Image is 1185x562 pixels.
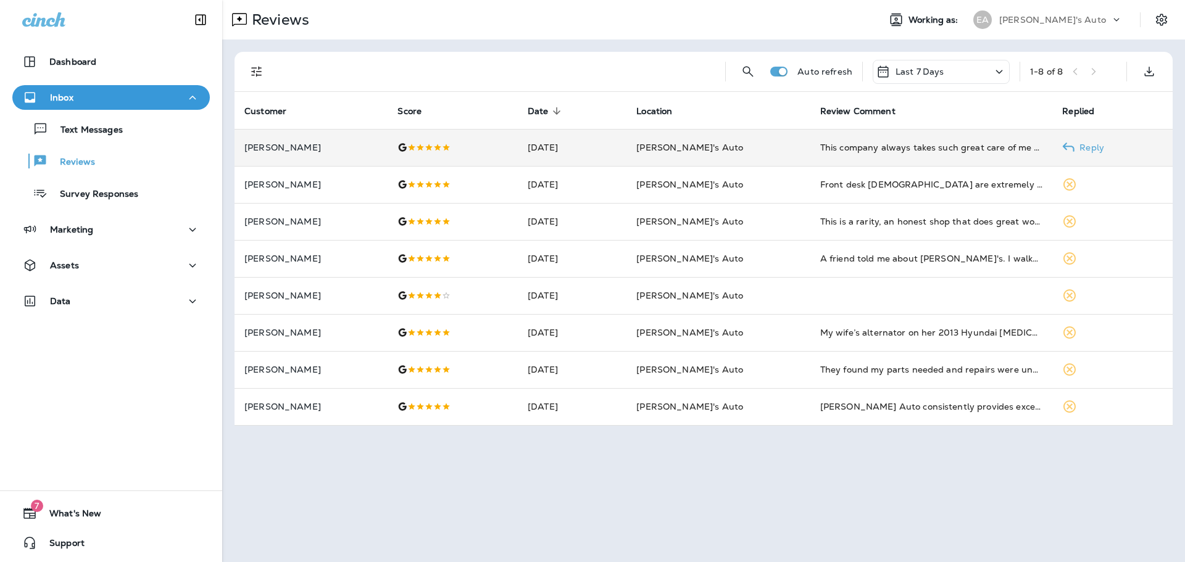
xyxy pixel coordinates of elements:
span: Support [37,538,85,553]
p: Data [50,296,71,306]
p: [PERSON_NAME] [244,402,378,411]
td: [DATE] [518,203,626,240]
p: [PERSON_NAME] [244,180,378,189]
button: Text Messages [12,116,210,142]
span: [PERSON_NAME]'s Auto [636,216,743,227]
p: [PERSON_NAME] [244,254,378,263]
span: 7 [31,500,43,512]
td: [DATE] [518,314,626,351]
span: [PERSON_NAME]'s Auto [636,327,743,338]
span: Date [528,106,549,117]
td: [DATE] [518,388,626,425]
button: 7What's New [12,501,210,526]
button: Collapse Sidebar [183,7,218,32]
span: [PERSON_NAME]'s Auto [636,290,743,301]
p: Reviews [48,157,95,168]
span: Replied [1062,106,1094,117]
span: [PERSON_NAME]'s Auto [636,179,743,190]
p: [PERSON_NAME] [244,291,378,300]
button: Inbox [12,85,210,110]
button: Filters [244,59,269,84]
button: Export as CSV [1137,59,1162,84]
span: Working as: [908,15,961,25]
p: Reviews [247,10,309,29]
p: Dashboard [49,57,96,67]
span: Review Comment [820,106,896,117]
p: Marketing [50,225,93,234]
td: [DATE] [518,277,626,314]
div: Evans Auto consistently provides excellent service and quality. Had new tires installed today on ... [820,400,1043,413]
p: Last 7 Days [896,67,944,76]
button: Support [12,531,210,555]
p: Survey Responses [48,189,138,200]
button: Marketing [12,217,210,242]
span: Score [397,106,422,117]
p: Text Messages [48,125,123,136]
button: Settings [1150,9,1173,31]
td: [DATE] [518,166,626,203]
div: My wife’s alternator on her 2013 Hyundai Sonata went out. Called Evan’s shop and they said to bri... [820,326,1043,339]
span: Location [636,105,688,117]
p: [PERSON_NAME] [244,217,378,226]
span: [PERSON_NAME]'s Auto [636,364,743,375]
button: Data [12,289,210,313]
p: [PERSON_NAME] [244,365,378,374]
span: Date [528,105,565,117]
p: Assets [50,260,79,270]
p: Inbox [50,93,73,102]
div: 1 - 8 of 8 [1030,67,1063,76]
span: Review Comment [820,105,912,117]
button: Reviews [12,148,210,174]
div: EA [973,10,992,29]
p: [PERSON_NAME] [244,143,378,152]
p: [PERSON_NAME] [244,328,378,337]
span: Customer [244,105,302,117]
span: [PERSON_NAME]'s Auto [636,142,743,153]
p: Auto refresh [797,67,852,76]
button: Survey Responses [12,180,210,206]
div: Front desk ladies are extremely helpful and friendly I went for the tire patch mechanic did it ve... [820,178,1043,191]
button: Assets [12,253,210,278]
span: Score [397,105,438,117]
div: A friend told me about Evan's. I walked in and it was easy from the beginning. Everything was exp... [820,252,1043,265]
div: This company always takes such great care of me and my car. Honest and transparent. . That’s the ... [820,141,1043,154]
span: Customer [244,106,286,117]
p: [PERSON_NAME]'s Auto [999,15,1106,25]
span: [PERSON_NAME]'s Auto [636,253,743,264]
span: [PERSON_NAME]'s Auto [636,401,743,412]
td: [DATE] [518,240,626,277]
span: Location [636,106,672,117]
td: [DATE] [518,129,626,166]
td: [DATE] [518,351,626,388]
p: Reply [1075,143,1104,152]
div: This is a rarity, an honest shop that does great work. I recommend Evans Auto for all your vehicl... [820,215,1043,228]
button: Search Reviews [736,59,760,84]
span: Replied [1062,105,1110,117]
div: They found my parts needed and repairs were under a Warranty recall , on a 10 year old car . She ... [820,363,1043,376]
span: What's New [37,508,101,523]
button: Dashboard [12,49,210,74]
